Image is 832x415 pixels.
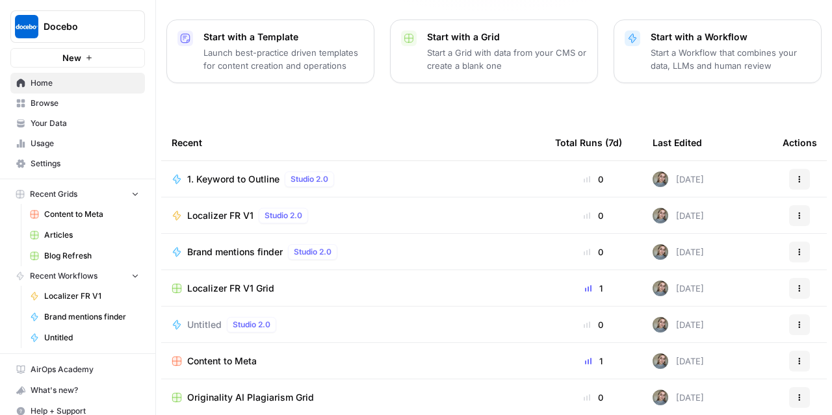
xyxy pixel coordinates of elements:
[10,153,145,174] a: Settings
[172,171,534,187] a: 1. Keyword to OutlineStudio 2.0
[187,391,314,404] span: Originality AI Plagiarism Grid
[31,77,139,89] span: Home
[653,390,704,405] div: [DATE]
[10,10,145,43] button: Workspace: Docebo
[10,73,145,94] a: Home
[555,125,622,160] div: Total Runs (7d)
[172,125,534,160] div: Recent
[653,208,704,223] div: [DATE]
[44,250,139,262] span: Blog Refresh
[653,171,704,187] div: [DATE]
[10,48,145,68] button: New
[653,390,668,405] img: a3m8ukwwqy06crpq9wigr246ip90
[555,355,632,368] div: 1
[265,210,302,221] span: Studio 2.0
[31,118,139,129] span: Your Data
[44,208,139,220] span: Content to Meta
[653,317,704,333] div: [DATE]
[555,318,632,331] div: 0
[187,209,253,222] span: Localizer FR V1
[294,246,331,258] span: Studio 2.0
[651,31,811,44] p: Start with a Workflow
[783,125,817,160] div: Actions
[427,46,587,72] p: Start a Grid with data from your CMS or create a blank one
[44,20,122,33] span: Docebo
[653,281,704,296] div: [DATE]
[24,286,145,307] a: Localizer FR V1
[555,245,632,258] div: 0
[291,173,328,185] span: Studio 2.0
[203,31,363,44] p: Start with a Template
[11,381,144,400] div: What's new?
[187,173,279,186] span: 1. Keyword to Outline
[203,46,363,72] p: Launch best-practice driven templates for content creation and operations
[24,327,145,348] a: Untitled
[555,282,632,295] div: 1
[24,245,145,266] a: Blog Refresh
[10,133,145,154] a: Usage
[10,184,145,204] button: Recent Grids
[172,208,534,223] a: Localizer FR V1Studio 2.0
[30,188,77,200] span: Recent Grids
[427,31,587,44] p: Start with a Grid
[555,173,632,186] div: 0
[653,353,704,369] div: [DATE]
[614,19,822,83] button: Start with a WorkflowStart a Workflow that combines your data, LLMs and human review
[24,307,145,327] a: Brand mentions finder
[31,138,139,149] span: Usage
[172,391,534,404] a: Originality AI Plagiarism Grid
[62,51,81,64] span: New
[653,244,704,260] div: [DATE]
[10,359,145,380] a: AirOps Academy
[653,125,702,160] div: Last Edited
[172,282,534,295] a: Localizer FR V1 Grid
[31,158,139,170] span: Settings
[31,97,139,109] span: Browse
[166,19,374,83] button: Start with a TemplateLaunch best-practice driven templates for content creation and operations
[31,364,139,375] span: AirOps Academy
[233,319,270,331] span: Studio 2.0
[653,353,668,369] img: a3m8ukwwqy06crpq9wigr246ip90
[653,317,668,333] img: a3m8ukwwqy06crpq9wigr246ip90
[555,209,632,222] div: 0
[44,332,139,344] span: Untitled
[24,225,145,245] a: Articles
[653,208,668,223] img: a3m8ukwwqy06crpq9wigr246ip90
[44,229,139,241] span: Articles
[44,311,139,323] span: Brand mentions finder
[187,318,222,331] span: Untitled
[172,317,534,333] a: UntitledStudio 2.0
[390,19,598,83] button: Start with a GridStart a Grid with data from your CMS or create a blank one
[651,46,811,72] p: Start a Workflow that combines your data, LLMs and human review
[187,282,274,295] span: Localizer FR V1 Grid
[10,93,145,114] a: Browse
[172,355,534,368] a: Content to Meta
[653,171,668,187] img: a3m8ukwwqy06crpq9wigr246ip90
[187,355,257,368] span: Content to Meta
[30,270,97,282] span: Recent Workflows
[555,391,632,404] div: 0
[44,290,139,302] span: Localizer FR V1
[15,15,38,38] img: Docebo Logo
[187,245,283,258] span: Brand mentions finder
[653,244,668,260] img: a3m8ukwwqy06crpq9wigr246ip90
[172,244,534,260] a: Brand mentions finderStudio 2.0
[10,380,145,401] button: What's new?
[24,204,145,225] a: Content to Meta
[10,266,145,286] button: Recent Workflows
[10,113,145,134] a: Your Data
[653,281,668,296] img: a3m8ukwwqy06crpq9wigr246ip90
